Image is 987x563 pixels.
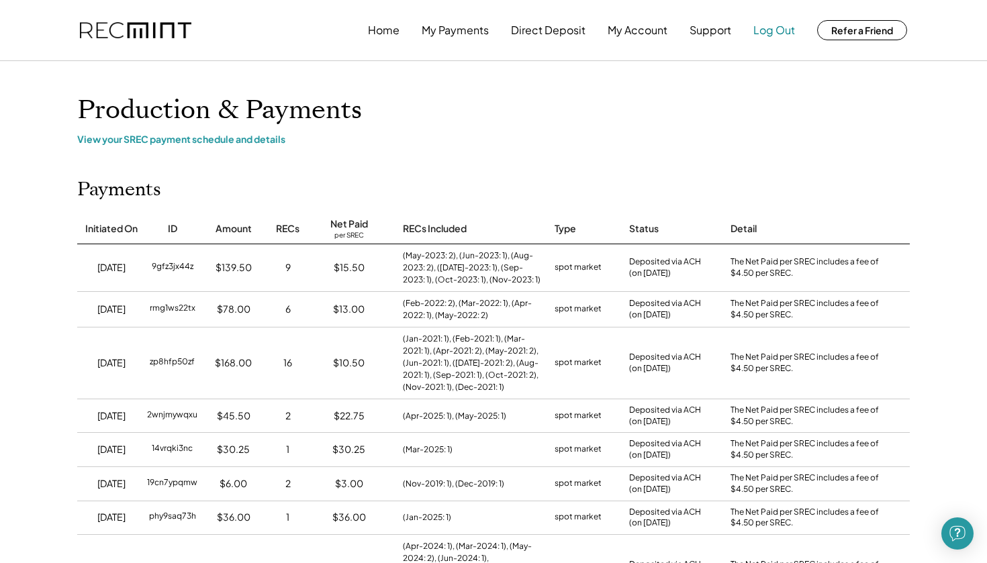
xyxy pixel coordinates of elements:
button: My Account [608,17,667,44]
div: 2wnjmywqxu [147,409,197,423]
button: Refer a Friend [817,20,907,40]
div: [DATE] [97,261,126,274]
div: zp8hfp50zf [150,356,195,370]
div: Deposited via ACH (on [DATE]) [629,298,701,321]
div: $36.00 [217,511,250,524]
div: $45.50 [217,409,250,423]
div: phy9saq73h [149,511,196,524]
div: spot market [555,303,602,316]
div: 6 [285,303,291,316]
div: $168.00 [215,356,252,370]
div: Type [555,222,576,236]
div: [DATE] [97,409,126,423]
div: Deposited via ACH (on [DATE]) [629,352,701,374]
div: (Feb-2022: 2), (Mar-2022: 1), (Apr-2022: 1), (May-2022: 2) [403,297,541,321]
div: 2 [285,477,291,491]
div: The Net Paid per SREC includes a fee of $4.50 per SREC. [731,507,885,529]
div: The Net Paid per SREC includes a fee of $4.50 per SREC. [731,256,885,279]
div: $30.25 [332,443,365,456]
button: Log Out [753,17,795,44]
button: Support [690,17,731,44]
div: 14vrqki3nc [152,443,193,456]
div: Deposited via ACH (on [DATE]) [629,438,701,461]
div: (Jan-2025: 1) [403,511,451,523]
div: Status [629,222,659,236]
div: RECs Included [403,222,467,236]
div: 1 [286,511,289,524]
div: [DATE] [97,511,126,524]
div: $22.75 [334,409,365,423]
div: Deposited via ACH (on [DATE]) [629,507,701,529]
div: (Mar-2025: 1) [403,444,453,456]
div: The Net Paid per SREC includes a fee of $4.50 per SREC. [731,405,885,427]
button: My Payments [422,17,489,44]
div: spot market [555,477,602,491]
div: (Jan-2021: 1), (Feb-2021: 1), (Mar-2021: 1), (Apr-2021: 2), (May-2021: 2), (Jun-2021: 1), ([DATE]... [403,333,541,393]
div: Amount [216,222,252,236]
div: (Nov-2019: 1), (Dec-2019: 1) [403,478,504,490]
div: $15.50 [334,261,365,274]
div: $36.00 [332,511,366,524]
h1: Production & Payments [77,95,910,126]
div: rmg1ws22tx [150,303,195,316]
div: spot market [555,261,602,274]
div: $139.50 [216,261,252,274]
div: spot market [555,409,602,423]
div: $10.50 [333,356,365,370]
div: View your SREC payment schedule and details [77,133,910,145]
img: recmint-logotype%403x.png [80,22,191,39]
div: (May-2023: 2), (Jun-2023: 1), (Aug-2023: 2), ([DATE]-2023: 1), (Sep-2023: 1), (Oct-2023: 1), (Nov... [403,250,541,286]
div: The Net Paid per SREC includes a fee of $4.50 per SREC. [731,472,885,495]
button: Home [368,17,399,44]
div: spot market [555,443,602,456]
div: ID [168,222,177,236]
div: 16 [283,356,292,370]
div: [DATE] [97,477,126,491]
div: Deposited via ACH (on [DATE]) [629,405,701,427]
div: RECs [276,222,299,236]
div: [DATE] [97,356,126,370]
div: Open Intercom Messenger [941,517,974,550]
div: [DATE] [97,303,126,316]
div: Net Paid [330,217,368,231]
div: $30.25 [217,443,250,456]
div: $6.00 [220,477,247,491]
div: (Apr-2025: 1), (May-2025: 1) [403,410,506,422]
div: The Net Paid per SREC includes a fee of $4.50 per SREC. [731,438,885,461]
div: per SREC [334,231,364,241]
div: 19cn7ypqmw [147,477,197,491]
div: [DATE] [97,443,126,456]
div: 2 [285,409,291,423]
div: $3.00 [335,477,363,491]
div: spot market [555,511,602,524]
div: Deposited via ACH (on [DATE]) [629,472,701,495]
div: $78.00 [217,303,250,316]
div: The Net Paid per SREC includes a fee of $4.50 per SREC. [731,298,885,321]
div: spot market [555,356,602,370]
div: Deposited via ACH (on [DATE]) [629,256,701,279]
div: Initiated On [85,222,138,236]
div: 1 [286,443,289,456]
button: Direct Deposit [511,17,585,44]
div: Detail [731,222,757,236]
div: $13.00 [333,303,365,316]
div: 9gfz3jx44z [152,261,193,274]
div: 9 [285,261,291,274]
h2: Payments [77,178,161,201]
div: The Net Paid per SREC includes a fee of $4.50 per SREC. [731,352,885,374]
